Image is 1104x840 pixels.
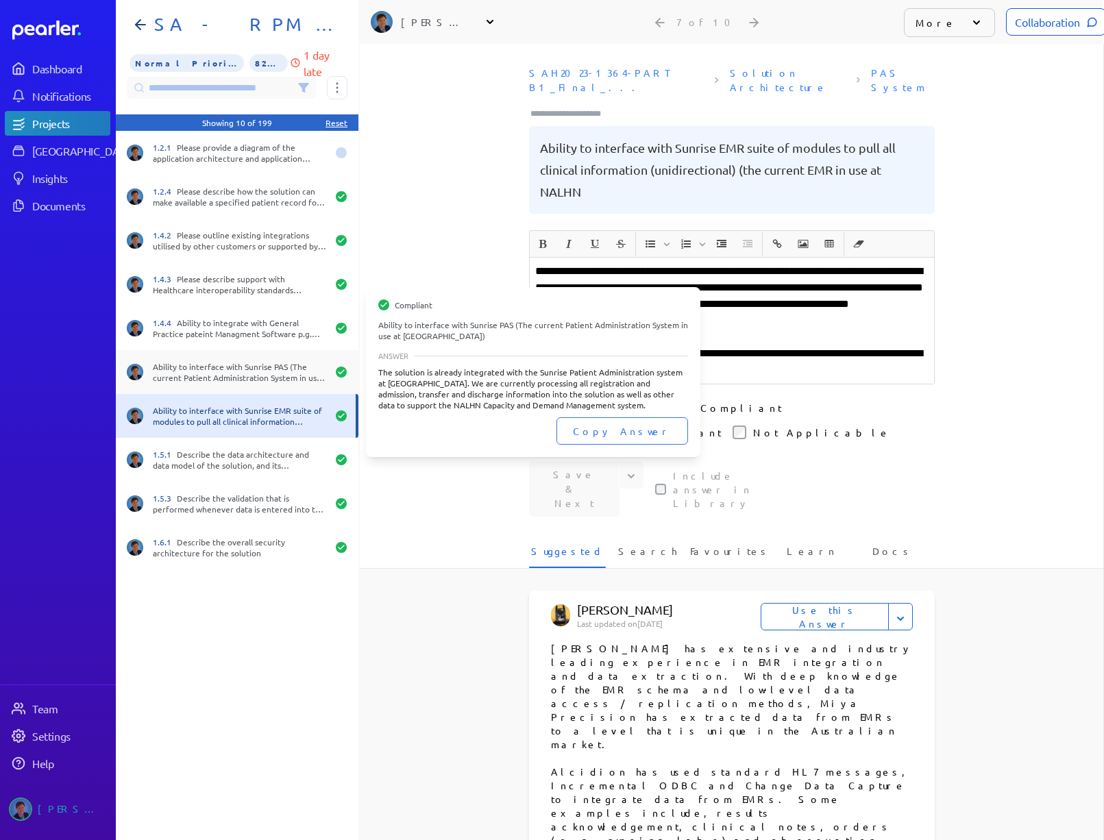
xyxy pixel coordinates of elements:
div: Please provide a diagram of the application architecture and application components with supporti... [153,142,327,164]
button: Increase Indent [710,232,733,256]
button: Insert table [818,232,841,256]
img: Sam Blight [371,11,393,33]
div: Please describe how the solution can make available a specified patient record for real-time disp... [153,186,327,208]
span: 1.5.1 [153,449,177,460]
div: Insights [32,171,109,185]
img: Sam Blight [127,495,143,512]
input: Type here to add tags [529,107,614,121]
p: More [916,16,956,29]
button: Insert link [765,232,789,256]
span: Strike through [609,232,633,256]
span: ANSWER [378,351,408,360]
img: Sam Blight [127,188,143,205]
img: Sam Blight [127,539,143,556]
div: Please outline existing integrations utilised by other customers or supported by the solution to ... [153,230,327,251]
span: 1.6.1 [153,536,177,547]
div: Settings [32,729,109,743]
a: Sam Blight's photo[PERSON_NAME] [5,792,110,826]
a: Settings [5,724,110,748]
button: Underline [583,232,606,256]
span: Clear Formatting [846,232,871,256]
div: Documents [32,199,109,212]
button: Copy Answer [556,417,688,445]
button: Strike through [609,232,633,256]
h1: SA - RPM - Part B1 [149,14,336,36]
p: [PERSON_NAME] [577,602,780,618]
div: Team [32,702,109,715]
span: Increase Indent [709,232,734,256]
div: Notifications [32,89,109,103]
div: Describe the data architecture and data model of the solution, and its components, at a high-level [153,449,327,471]
a: Insights [5,166,110,190]
span: 1.5.3 [153,493,177,504]
label: Not Applicable [753,425,890,439]
span: Suggested [531,544,604,567]
span: Search [618,544,677,567]
span: 1.2.4 [153,186,177,197]
span: Insert Ordered List [674,232,708,256]
div: [PERSON_NAME] [38,798,106,821]
a: Projects [5,111,110,136]
div: Showing 10 of 199 [202,117,272,128]
img: Sam Blight [127,232,143,249]
span: 1.2.1 [153,142,177,153]
p: 1 day late [304,47,347,79]
span: Priority [130,54,244,72]
span: Insert Unordered List [638,232,672,256]
button: Expand [888,603,913,630]
div: Projects [32,116,109,130]
pre: Ability to interface with Sunrise EMR suite of modules to pull all clinical information (unidirec... [540,137,924,203]
a: Notifications [5,84,110,108]
img: Tung Nguyen [551,604,571,626]
p: [PERSON_NAME] has extensive and industry leading experience in EMR integration and data extractio... [551,641,913,751]
span: Italic [556,232,581,256]
img: Sam Blight [127,145,143,161]
img: Sam Blight [127,276,143,293]
span: Favourites [690,544,770,567]
button: Insert Unordered List [639,232,662,256]
img: Sam Blight [127,364,143,380]
button: Italic [557,232,580,256]
div: Describe the validation that is performed whenever data is entered into the solution, in order to... [153,493,327,515]
div: The solution is already integrated with the Sunrise Patient Administration system at [GEOGRAPHIC_... [378,367,688,410]
span: 1.4.4 [153,317,177,328]
span: 1.4.3 [153,273,177,284]
div: Ability to integrate with General Practice pateint Managment Software p.g. Best Practice medical ... [153,317,327,339]
label: Non Compliant [663,401,782,415]
span: Docs [872,544,913,567]
div: Help [32,756,109,770]
input: This checkbox controls whether your answer will be included in the Answer Library for future use [655,484,666,495]
img: Sam Blight [127,452,143,468]
img: Sam Blight [127,320,143,336]
span: Sheet: Solution Architecture [724,60,851,100]
a: Documents [5,193,110,218]
div: Ability to interface with Sunrise PAS (The current Patient Administration System in use at [GEOGR... [378,319,688,341]
div: Reset [326,117,347,128]
span: 1.4.2 [153,230,177,240]
span: Bold [530,232,555,256]
button: Insert Image [792,232,815,256]
a: [GEOGRAPHIC_DATA] [5,138,110,163]
div: Ability to interface with Sunrise EMR suite of modules to pull all clinical information (unidirec... [153,405,327,427]
img: Sam Blight [9,798,32,821]
a: Dashboard [12,21,110,40]
a: Help [5,751,110,776]
div: Ability to interface with Sunrise PAS (The current Patient Administration System in use at [GEOGR... [153,361,327,383]
img: Sam Blight [127,408,143,424]
button: Insert Ordered List [674,232,698,256]
button: Use this Answer [761,603,889,630]
button: Clear Formatting [847,232,870,256]
span: Decrease Indent [735,232,760,256]
span: Section: PAS System [866,60,940,100]
div: [PERSON_NAME] [401,15,469,29]
span: 82% of Questions Completed [249,54,288,72]
div: 7 of 10 [676,16,739,28]
p: Last updated on [DATE] [577,618,760,629]
a: Team [5,696,110,721]
label: This checkbox controls whether your answer will be included in the Answer Library for future use [673,469,789,510]
span: Document: SAH2023-1364-PART B1_Final_Alcidion response.xlsx [524,60,710,100]
div: Dashboard [32,62,109,75]
span: Underline [582,232,607,256]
